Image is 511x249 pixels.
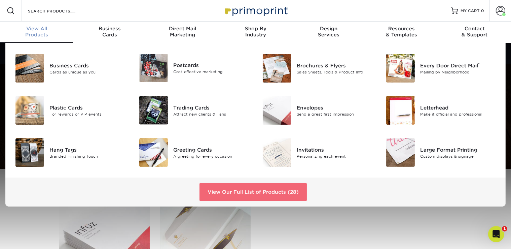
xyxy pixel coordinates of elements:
[13,51,127,85] a: Business Cards Business Cards Cards as unique as you
[292,22,365,43] a: DesignServices
[420,111,498,117] div: Make it official and professional
[263,138,291,167] img: Invitations
[384,93,498,127] a: Letterhead Letterhead Make it official and professional
[222,3,289,18] img: Primoprint
[420,104,498,111] div: Letterhead
[173,146,251,153] div: Greeting Cards
[263,54,291,83] img: Brochures & Flyers
[49,104,127,111] div: Plastic Cards
[386,138,415,167] img: Large Format Printing
[49,62,127,69] div: Business Cards
[139,96,168,125] img: Trading Cards
[365,26,438,38] div: & Templates
[15,54,44,83] img: Business Cards
[261,93,374,127] a: Envelopes Envelopes Send a great first impression
[27,7,93,15] input: SEARCH PRODUCTS.....
[386,96,415,125] img: Letterhead
[384,135,498,169] a: Large Format Printing Large Format Printing Custom displays & signage
[297,104,374,111] div: Envelopes
[420,146,498,153] div: Large Format Printing
[173,111,251,117] div: Attract new clients & Fans
[261,51,374,85] a: Brochures & Flyers Brochures & Flyers Sales Sheets, Tools & Product Info
[488,226,504,242] iframe: Intercom live chat
[173,69,251,75] div: Cost-effective marketing
[502,226,507,231] span: 1
[365,26,438,32] span: Resources
[438,26,511,32] span: Contact
[292,26,365,32] span: Design
[297,62,374,69] div: Brochures & Flyers
[297,153,374,159] div: Personalizing each event
[478,62,480,66] sup: ®
[49,111,127,117] div: For rewards or VIP events
[461,8,480,14] span: MY CART
[73,26,146,32] span: Business
[384,51,498,85] a: Every Door Direct Mail Every Door Direct Mail® Mailing by Neighborhood
[365,22,438,43] a: Resources& Templates
[137,51,250,85] a: Postcards Postcards Cost-effective marketing
[297,69,374,75] div: Sales Sheets, Tools & Product Info
[386,54,415,83] img: Every Door Direct Mail
[420,153,498,159] div: Custom displays & signage
[49,146,127,153] div: Hang Tags
[173,62,251,69] div: Postcards
[420,69,498,75] div: Mailing by Neighborhood
[297,146,374,153] div: Invitations
[146,26,219,32] span: Direct Mail
[13,135,127,169] a: Hang Tags Hang Tags Branded Finishing Touch
[73,22,146,43] a: BusinessCards
[438,22,511,43] a: Contact& Support
[15,138,44,167] img: Hang Tags
[199,183,307,201] a: View Our Full List of Products (28)
[15,96,44,125] img: Plastic Cards
[297,111,374,117] div: Send a great first impression
[49,153,127,159] div: Branded Finishing Touch
[146,26,219,38] div: Marketing
[173,153,251,159] div: A greeting for every occasion
[139,138,168,167] img: Greeting Cards
[13,93,127,127] a: Plastic Cards Plastic Cards For rewards or VIP events
[146,22,219,43] a: Direct MailMarketing
[292,26,365,38] div: Services
[173,104,251,111] div: Trading Cards
[139,54,168,82] img: Postcards
[137,93,250,127] a: Trading Cards Trading Cards Attract new clients & Fans
[263,96,291,125] img: Envelopes
[219,22,292,43] a: Shop ByIndustry
[481,8,484,13] span: 0
[73,26,146,38] div: Cards
[49,69,127,75] div: Cards as unique as you
[438,26,511,38] div: & Support
[219,26,292,32] span: Shop By
[420,62,498,69] div: Every Door Direct Mail
[137,135,250,169] a: Greeting Cards Greeting Cards A greeting for every occasion
[219,26,292,38] div: Industry
[261,135,374,169] a: Invitations Invitations Personalizing each event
